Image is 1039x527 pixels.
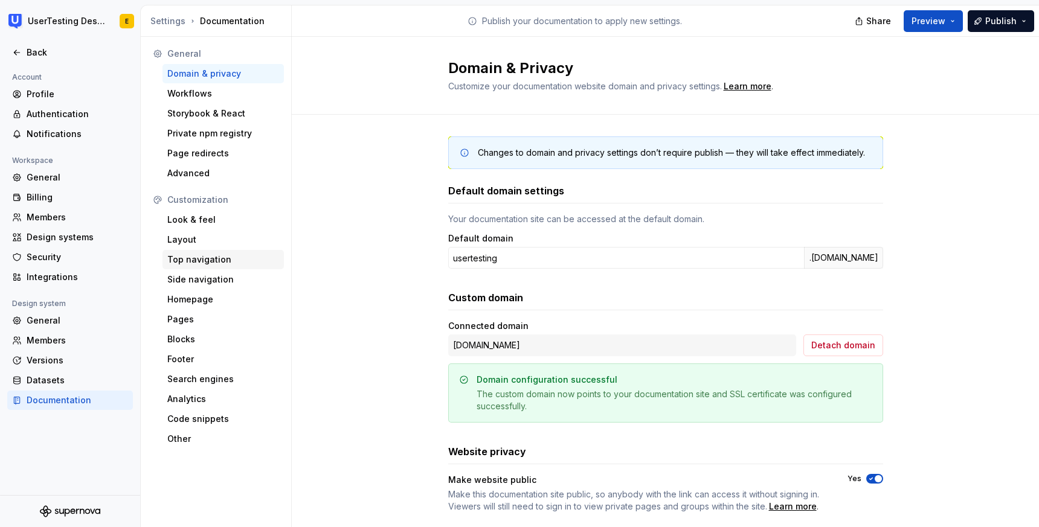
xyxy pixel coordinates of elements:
div: The custom domain now points to your documentation site and SSL certificate was configured succes... [477,388,872,412]
div: Search engines [167,373,279,385]
a: Other [162,429,284,449]
div: Documentation [27,394,128,406]
div: General [27,315,128,327]
a: Page redirects [162,144,284,163]
p: Publish your documentation to apply new settings. [482,15,682,27]
a: Notifications [7,124,133,144]
a: Learn more [769,500,817,513]
div: Members [27,211,128,223]
div: Workflows [167,88,279,100]
span: Preview [912,15,945,27]
div: Domain configuration successful [477,374,617,386]
span: Share [866,15,891,27]
div: Profile [27,88,128,100]
div: Page redirects [167,147,279,159]
span: Make this documentation site public, so anybody with the link can access it without signing in. V... [448,489,819,511]
a: Workflows [162,84,284,103]
a: Authentication [7,104,133,124]
div: UserTesting Design System [28,15,105,27]
div: Storybook & React [167,107,279,120]
div: General [167,48,279,60]
div: Make website public [448,474,826,486]
h3: Custom domain [448,290,523,305]
span: . [448,488,826,513]
span: Customize your documentation website domain and privacy settings. [448,81,722,91]
img: 41adf70f-fc1c-4662-8e2d-d2ab9c673b1b.png [8,14,23,28]
div: Versions [27,354,128,366]
div: Domain & privacy [167,68,279,80]
a: Security [7,248,133,267]
div: Design systems [27,231,128,243]
a: Design systems [7,228,133,247]
span: Publish [985,15,1017,27]
button: Settings [150,15,185,27]
div: Private npm registry [167,127,279,139]
h3: Default domain settings [448,184,564,198]
button: Detach domain [803,334,883,356]
div: Layout [167,234,279,246]
div: Code snippets [167,413,279,425]
div: Homepage [167,293,279,305]
div: Pages [167,313,279,325]
div: General [27,171,128,184]
div: Integrations [27,271,128,283]
div: Advanced [167,167,279,179]
a: Learn more [724,80,771,92]
div: Customization [167,194,279,206]
div: Billing [27,191,128,203]
a: Side navigation [162,270,284,289]
h3: Website privacy [448,444,526,459]
div: Analytics [167,393,279,405]
a: Billing [7,188,133,207]
a: General [7,311,133,330]
label: Default domain [448,232,513,244]
div: Datasets [27,374,128,386]
a: Search engines [162,369,284,389]
svg: Supernova Logo [40,505,100,517]
a: Storybook & React [162,104,284,123]
a: Domain & privacy [162,64,284,83]
div: Security [27,251,128,263]
div: Your documentation site can be accessed at the default domain. [448,213,883,225]
a: Members [7,331,133,350]
a: General [7,168,133,187]
div: Footer [167,353,279,365]
button: Preview [904,10,963,32]
a: Private npm registry [162,124,284,143]
div: Workspace [7,153,58,168]
div: Top navigation [167,254,279,266]
a: Analytics [162,389,284,409]
a: Datasets [7,371,133,390]
div: Notifications [27,128,128,140]
div: Documentation [150,15,286,27]
div: Connected domain [448,320,796,332]
a: Integrations [7,267,133,287]
div: E [125,16,129,26]
a: Advanced [162,164,284,183]
div: Account [7,70,47,85]
div: [DOMAIN_NAME] [448,334,796,356]
div: Other [167,433,279,445]
a: Look & feel [162,210,284,229]
div: Authentication [27,108,128,120]
button: UserTesting Design SystemE [2,8,138,34]
button: Share [849,10,899,32]
a: Footer [162,350,284,369]
a: Back [7,43,133,62]
a: Profile [7,85,133,104]
div: Changes to domain and privacy settings don’t require publish — they will take effect immediately. [478,147,865,159]
a: Blocks [162,330,284,349]
span: . [722,82,773,91]
a: Top navigation [162,250,284,269]
div: Blocks [167,333,279,345]
div: Design system [7,296,71,311]
a: Code snippets [162,409,284,429]
h2: Domain & Privacy [448,59,869,78]
div: Side navigation [167,273,279,286]
a: Documentation [7,391,133,410]
div: .[DOMAIN_NAME] [804,247,883,269]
